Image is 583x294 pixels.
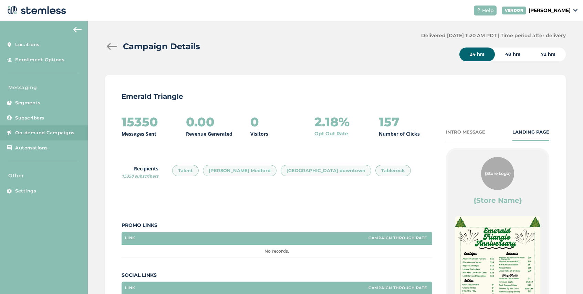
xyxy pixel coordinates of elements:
[15,129,75,136] span: On-demand Campaigns
[73,27,82,32] img: icon-arrow-back-accent-c549486e.svg
[495,48,531,61] div: 48 hrs
[573,9,577,12] img: icon_down-arrow-small-66adaf34.svg
[264,248,289,254] span: No records.
[15,41,40,48] span: Locations
[375,165,411,177] div: Tablerock
[421,32,566,39] label: Delivered [DATE] 11:20 AM PDT | Time period after delivery
[281,165,371,177] div: [GEOGRAPHIC_DATA] downtown
[15,115,44,122] span: Subscribers
[459,48,495,61] div: 24 hrs
[549,261,583,294] iframe: Chat Widget
[6,3,66,17] img: logo-dark-0685b13c.svg
[250,130,268,137] p: Visitors
[122,173,158,179] span: 15350 subscribers
[529,7,571,14] p: [PERSON_NAME]
[125,286,135,290] label: Link
[446,129,485,136] div: INTRO MESSAGE
[122,165,158,179] label: Recipients
[123,40,200,53] h2: Campaign Details
[186,115,215,129] h2: 0.00
[482,7,494,14] span: Help
[485,170,511,177] span: {Store Logo}
[186,130,232,137] p: Revenue Generated
[15,99,40,106] span: Segments
[379,130,420,137] p: Number of Clicks
[122,272,432,279] label: Social Links
[122,130,156,137] p: Messages Sent
[473,196,522,205] label: {Store Name}
[203,165,277,177] div: [PERSON_NAME] Medford
[477,8,481,12] img: icon-help-white-03924b79.svg
[122,222,432,229] label: Promo Links
[15,145,48,151] span: Automations
[531,48,566,61] div: 72 hrs
[379,115,399,129] h2: 157
[172,165,199,177] div: Talent
[314,115,350,129] h2: 2.18%
[122,115,158,129] h2: 15350
[502,7,526,14] div: VENDOR
[512,129,549,136] div: LANDING PAGE
[368,236,427,240] label: Campaign Through Rate
[15,56,64,63] span: Enrollment Options
[122,92,549,101] p: Emerald Triangle
[125,236,135,240] label: Link
[15,188,36,195] span: Settings
[368,286,427,290] label: Campaign Through Rate
[314,130,348,137] a: Opt Out Rate
[250,115,259,129] h2: 0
